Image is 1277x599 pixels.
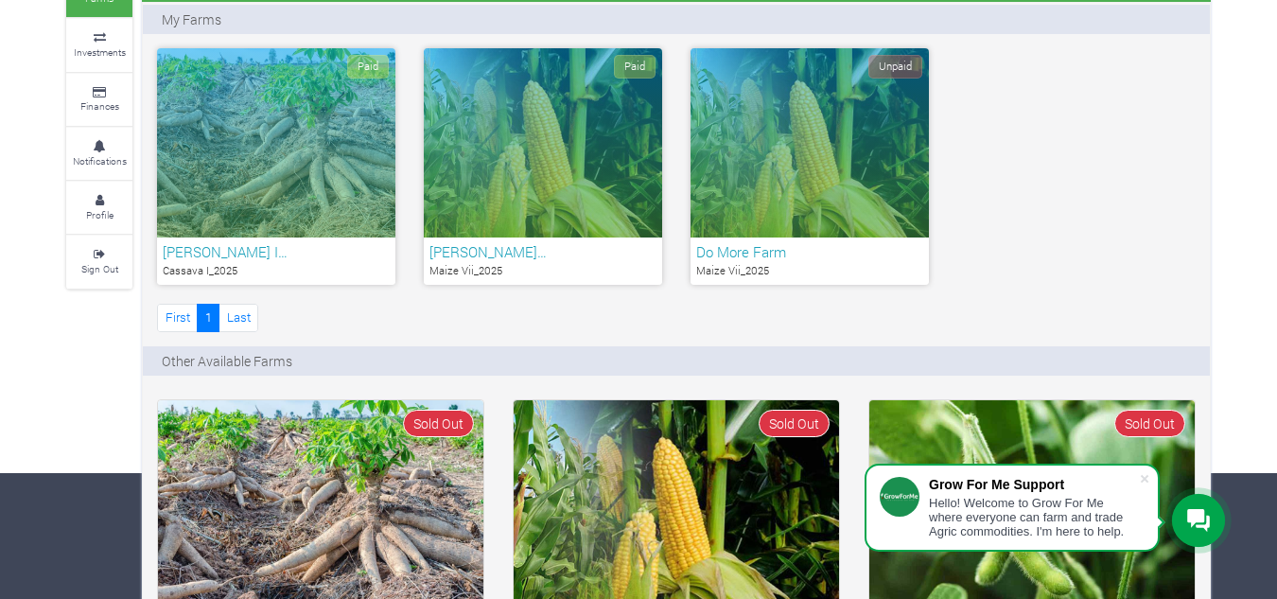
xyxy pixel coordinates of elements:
[219,304,258,331] a: Last
[163,243,390,260] h6: [PERSON_NAME] I…
[81,262,118,275] small: Sign Out
[162,351,292,371] p: Other Available Farms
[66,236,132,288] a: Sign Out
[424,48,662,285] a: Paid [PERSON_NAME]… Maize Vii_2025
[73,154,127,167] small: Notifications
[1114,410,1185,437] span: Sold Out
[696,243,923,260] h6: Do More Farm
[429,263,656,279] p: Maize Vii_2025
[163,263,390,279] p: Cassava I_2025
[868,55,922,79] span: Unpaid
[162,9,221,29] p: My Farms
[929,496,1139,538] div: Hello! Welcome to Grow For Me where everyone can farm and trade Agric commodities. I'm here to help.
[66,74,132,126] a: Finances
[80,99,119,113] small: Finances
[197,304,219,331] a: 1
[759,410,830,437] span: Sold Out
[74,45,126,59] small: Investments
[157,304,198,331] a: First
[429,243,656,260] h6: [PERSON_NAME]…
[614,55,656,79] span: Paid
[157,304,258,331] nav: Page Navigation
[347,55,389,79] span: Paid
[157,48,395,285] a: Paid [PERSON_NAME] I… Cassava I_2025
[66,19,132,71] a: Investments
[66,182,132,234] a: Profile
[696,263,923,279] p: Maize Vii_2025
[86,208,114,221] small: Profile
[403,410,474,437] span: Sold Out
[66,128,132,180] a: Notifications
[929,477,1139,492] div: Grow For Me Support
[691,48,929,285] a: Unpaid Do More Farm Maize Vii_2025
